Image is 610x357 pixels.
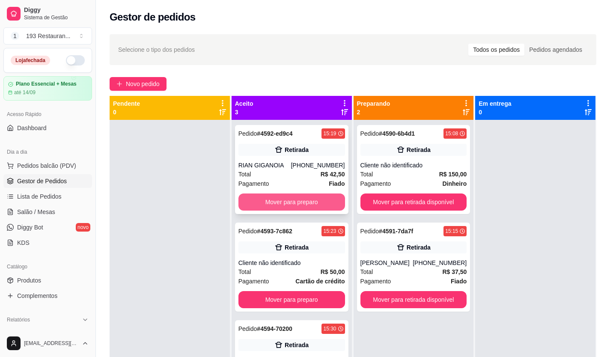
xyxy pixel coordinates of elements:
[110,77,167,91] button: Novo pedido
[110,10,196,24] h2: Gestor de pedidos
[238,291,345,308] button: Mover para preparo
[7,316,30,323] span: Relatórios
[3,205,92,219] a: Salão / Mesas
[442,268,467,275] strong: R$ 37,50
[360,130,379,137] span: Pedido
[238,228,257,235] span: Pedido
[238,325,257,332] span: Pedido
[116,81,122,87] span: plus
[360,291,467,308] button: Mover para retirada disponível
[257,130,292,137] strong: # 4592-ed9c4
[3,260,92,274] div: Catálogo
[238,277,269,286] span: Pagamento
[321,171,345,178] strong: R$ 42,50
[238,170,251,179] span: Total
[3,159,92,173] button: Pedidos balcão (PDV)
[360,161,467,170] div: Cliente não identificado
[3,236,92,250] a: KDS
[479,99,511,108] p: Em entrega
[3,289,92,303] a: Complementos
[238,259,345,267] div: Cliente não identificado
[11,56,50,65] div: Loja fechada
[3,220,92,234] a: Diggy Botnovo
[17,208,55,216] span: Salão / Mesas
[17,192,62,201] span: Lista de Pedidos
[14,89,36,96] article: até 14/09
[126,79,160,89] span: Novo pedido
[360,170,373,179] span: Total
[360,228,379,235] span: Pedido
[379,228,413,235] strong: # 4591-7da7f
[445,228,458,235] div: 15:15
[285,341,309,349] div: Retirada
[238,193,345,211] button: Mover para preparo
[285,146,309,154] div: Retirada
[118,45,195,54] span: Selecione o tipo dos pedidos
[3,327,92,340] a: Relatórios de vendas
[445,130,458,137] div: 15:08
[3,107,92,121] div: Acesso Rápido
[360,259,413,267] div: [PERSON_NAME]
[442,180,467,187] strong: Dinheiro
[235,99,253,108] p: Aceito
[257,325,292,332] strong: # 4594-70200
[295,278,345,285] strong: Cartão de crédito
[439,171,467,178] strong: R$ 150,00
[524,44,587,56] div: Pedidos agendados
[17,177,67,185] span: Gestor de Pedidos
[323,130,336,137] div: 15:19
[17,329,74,338] span: Relatórios de vendas
[66,55,85,65] button: Alterar Status
[413,259,467,267] div: [PHONE_NUMBER]
[3,174,92,188] a: Gestor de Pedidos
[321,268,345,275] strong: R$ 50,00
[291,161,345,170] div: [PHONE_NUMBER]
[238,179,269,188] span: Pagamento
[479,108,511,116] p: 0
[357,99,390,108] p: Preparando
[3,3,92,24] a: DiggySistema de Gestão
[360,179,391,188] span: Pagamento
[3,27,92,45] button: Select a team
[360,267,373,277] span: Total
[3,121,92,135] a: Dashboard
[17,292,57,300] span: Complementos
[407,146,431,154] div: Retirada
[17,161,76,170] span: Pedidos balcão (PDV)
[360,193,467,211] button: Mover para retirada disponível
[238,267,251,277] span: Total
[285,243,309,252] div: Retirada
[26,32,71,40] div: 193 Restauran ...
[329,180,345,187] strong: Fiado
[235,108,253,116] p: 3
[24,6,89,14] span: Diggy
[323,228,336,235] div: 15:23
[3,274,92,287] a: Produtos
[24,340,78,347] span: [EMAIL_ADDRESS][DOMAIN_NAME]
[407,243,431,252] div: Retirada
[357,108,390,116] p: 2
[257,228,292,235] strong: # 4593-7c862
[17,276,41,285] span: Produtos
[468,44,524,56] div: Todos os pedidos
[323,325,336,332] div: 15:30
[3,145,92,159] div: Dia a dia
[451,278,467,285] strong: Fiado
[16,81,77,87] article: Plano Essencial + Mesas
[11,32,19,40] span: 1
[360,277,391,286] span: Pagamento
[238,130,257,137] span: Pedido
[17,238,30,247] span: KDS
[3,76,92,101] a: Plano Essencial + Mesasaté 14/09
[3,190,92,203] a: Lista de Pedidos
[113,99,140,108] p: Pendente
[238,161,291,170] div: RIAN GIGANOIA
[113,108,140,116] p: 0
[379,130,415,137] strong: # 4590-6b4d1
[24,14,89,21] span: Sistema de Gestão
[3,333,92,354] button: [EMAIL_ADDRESS][DOMAIN_NAME]
[17,124,47,132] span: Dashboard
[17,223,43,232] span: Diggy Bot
